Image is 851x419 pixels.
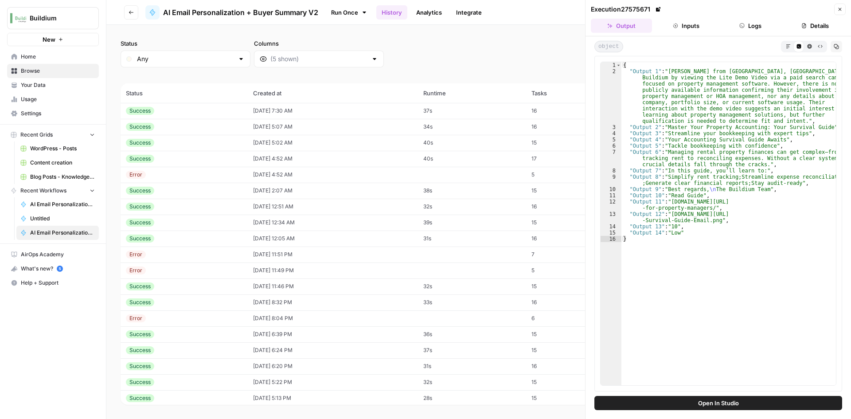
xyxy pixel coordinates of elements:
td: [DATE] 2:07 AM [248,183,418,199]
span: (31 records) [121,67,837,83]
a: Run Once [325,5,373,20]
span: object [594,41,623,52]
td: [DATE] 6:20 PM [248,358,418,374]
td: 15 [526,326,611,342]
td: 16 [526,231,611,247]
span: Recent Workflows [20,187,66,195]
input: Any [137,55,234,63]
span: Blog Posts - Knowledge Base.csv [30,173,95,181]
td: 16 [526,119,611,135]
td: 34s [418,119,526,135]
a: Your Data [7,78,99,92]
td: 15 [526,278,611,294]
td: [DATE] 11:49 PM [248,262,418,278]
div: 1 [601,62,621,68]
a: History [376,5,407,20]
span: Recent Grids [20,131,53,139]
span: AirOps Academy [21,251,95,258]
td: 32s [418,199,526,215]
div: Error [126,314,146,322]
div: 15 [601,230,621,236]
button: Details [785,19,846,33]
td: 15 [526,183,611,199]
span: Settings [21,110,95,117]
button: Recent Workflows [7,184,99,197]
span: Home [21,53,95,61]
td: 5 [526,262,611,278]
td: [DATE] 12:34 AM [248,215,418,231]
span: Your Data [21,81,95,89]
div: Execution 27575671 [591,5,663,14]
span: New [43,35,55,44]
button: Logs [720,19,781,33]
div: Success [126,362,154,370]
button: Inputs [656,19,717,33]
td: 31s [418,358,526,374]
div: Success [126,123,154,131]
td: [DATE] 12:51 AM [248,199,418,215]
th: Tasks [526,83,611,103]
div: Error [126,171,146,179]
td: 38s [418,183,526,199]
td: 16 [526,199,611,215]
td: [DATE] 5:22 PM [248,374,418,390]
a: WordPress - Posts [16,141,99,156]
div: Success [126,378,154,386]
td: [DATE] 6:24 PM [248,342,418,358]
td: 15 [526,215,611,231]
div: Success [126,203,154,211]
td: 17 [526,151,611,167]
a: Browse [7,64,99,78]
a: Blog Posts - Knowledge Base.csv [16,170,99,184]
td: [DATE] 5:07 AM [248,119,418,135]
td: [DATE] 7:30 AM [248,103,418,119]
th: Status [121,83,248,103]
div: Success [126,282,154,290]
span: Toggle code folding, rows 1 through 16 [616,62,621,68]
div: 12 [601,199,621,211]
td: [DATE] 4:52 AM [248,151,418,167]
button: Output [591,19,652,33]
label: Columns [254,39,384,48]
a: AI Email Personalization + Buyer Summary [16,197,99,211]
div: Error [126,266,146,274]
div: Success [126,330,154,338]
div: 9 [601,174,621,186]
button: New [7,33,99,46]
div: Success [126,298,154,306]
a: Integrate [451,5,487,20]
a: Usage [7,92,99,106]
td: 36s [418,326,526,342]
div: 14 [601,223,621,230]
a: AirOps Academy [7,247,99,262]
td: 15 [526,390,611,406]
div: Error [126,251,146,258]
td: 16 [526,103,611,119]
td: 33s [418,294,526,310]
span: AI Email Personalization + Buyer Summary V2 [163,7,318,18]
a: Analytics [411,5,447,20]
div: 13 [601,211,621,223]
td: 40s [418,151,526,167]
div: Success [126,219,154,227]
button: Workspace: Buildium [7,7,99,29]
div: Success [126,394,154,402]
td: [DATE] 4:52 AM [248,167,418,183]
td: 37s [418,103,526,119]
td: [DATE] 8:32 PM [248,294,418,310]
td: 16 [526,358,611,374]
td: 15 [526,135,611,151]
text: 5 [59,266,61,271]
th: Runtime [418,83,526,103]
div: 11 [601,192,621,199]
a: AI Email Personalization + Buyer Summary V2 [145,5,318,20]
td: 32s [418,278,526,294]
div: 16 [601,236,621,242]
td: [DATE] 12:05 AM [248,231,418,247]
button: Help + Support [7,276,99,290]
button: Recent Grids [7,128,99,141]
td: 32s [418,374,526,390]
label: Status [121,39,250,48]
input: (5 shown) [270,55,367,63]
th: Created at [248,83,418,103]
